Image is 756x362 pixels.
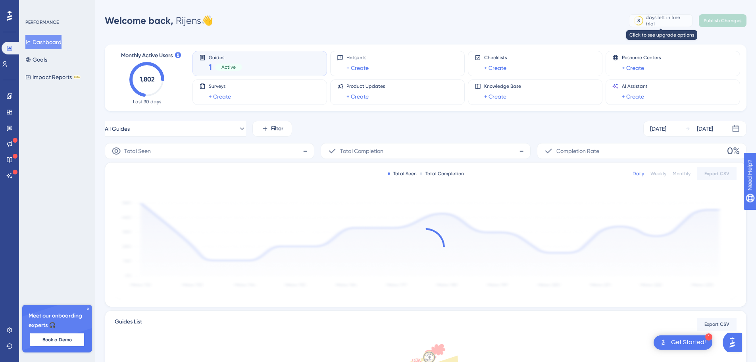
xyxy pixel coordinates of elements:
span: Last 30 days [133,99,161,105]
span: Export CSV [704,321,729,327]
button: Book a Demo [30,333,84,346]
span: Monthly Active Users [121,51,173,60]
span: Active [221,64,236,70]
span: Export CSV [704,170,729,177]
button: Filter [252,121,292,137]
div: Monthly [673,170,691,177]
span: Guides List [115,317,142,331]
span: Surveys [209,83,231,89]
span: AI Assistant [622,83,648,89]
span: Filter [271,124,283,134]
div: PERFORMANCE [25,19,59,25]
button: Dashboard [25,35,62,49]
button: All Guides [105,121,246,137]
iframe: UserGuiding AI Assistant Launcher [723,331,746,354]
span: 1 [209,62,212,73]
a: + Create [346,63,369,73]
button: Impact ReportsBETA [25,70,81,84]
div: Daily [633,170,644,177]
text: 1,802 [140,75,154,83]
span: Need Help? [19,2,50,12]
button: Export CSV [697,318,737,331]
div: Total Completion [420,170,464,177]
div: BETA [73,75,81,79]
div: 1 [705,333,712,341]
div: Get Started! [671,338,706,347]
div: [DATE] [650,124,666,134]
a: + Create [346,92,369,101]
a: + Create [622,63,644,73]
a: + Create [209,92,231,101]
div: [DATE] [697,124,713,134]
span: Book a Demo [42,337,72,343]
span: Resource Centers [622,54,661,61]
span: - [303,145,308,157]
span: Publish Changes [704,17,742,24]
span: Knowledge Base [484,83,521,89]
span: - [519,145,524,157]
div: Rijens 👋 [105,14,213,27]
span: Total Completion [340,146,383,156]
span: Product Updates [346,83,385,89]
div: days left in free trial [646,14,690,27]
span: 0% [727,145,740,157]
span: Welcome back, [105,15,173,26]
span: Meet our onboarding experts 🎧 [29,311,86,330]
button: Goals [25,52,47,67]
img: launcher-image-alternative-text [658,338,668,347]
span: All Guides [105,124,130,134]
span: Hotspots [346,54,369,61]
span: Guides [209,54,242,60]
span: Checklists [484,54,507,61]
a: + Create [484,63,506,73]
button: Publish Changes [699,14,746,27]
div: Open Get Started! checklist, remaining modules: 1 [654,335,712,350]
div: Weekly [650,170,666,177]
span: Total Seen [124,146,151,156]
span: Completion Rate [556,146,599,156]
button: Export CSV [697,167,737,180]
a: + Create [484,92,506,101]
div: Total Seen [388,170,417,177]
a: + Create [622,92,644,101]
div: 8 [637,17,640,24]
